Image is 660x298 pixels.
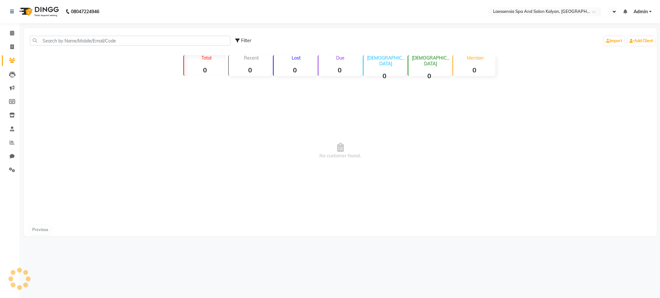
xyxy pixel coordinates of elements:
[408,72,451,80] strong: 0
[187,55,226,61] p: Total
[274,66,316,74] strong: 0
[241,38,251,43] span: Filter
[24,79,657,223] span: No customer found.
[71,3,99,21] b: 08047224946
[453,66,495,74] strong: 0
[231,55,271,61] p: Recent
[628,36,655,45] a: Add Client
[320,55,361,61] p: Due
[411,55,451,67] p: [DEMOGRAPHIC_DATA]
[366,55,406,67] p: [DEMOGRAPHIC_DATA]
[364,72,406,80] strong: 0
[318,66,361,74] strong: 0
[456,55,495,61] p: Member
[604,36,624,45] a: Import
[276,55,316,61] p: Lost
[16,3,61,21] img: logo
[30,36,230,46] input: Search by Name/Mobile/Email/Code
[634,8,648,15] span: Admin
[184,66,226,74] strong: 0
[229,66,271,74] strong: 0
